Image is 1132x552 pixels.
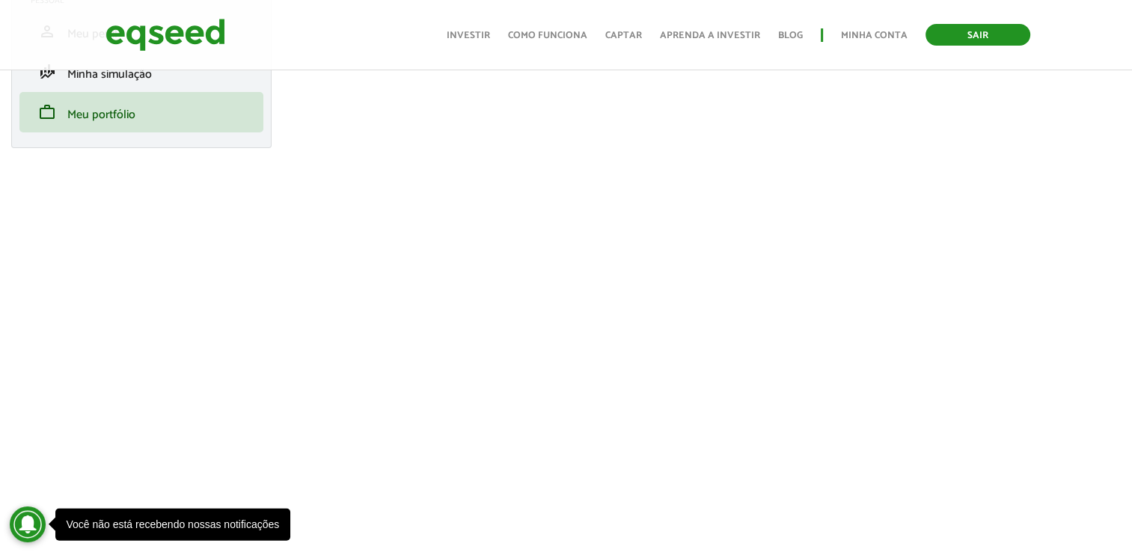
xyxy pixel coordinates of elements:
a: Aprenda a investir [660,31,760,40]
span: finance_mode [38,63,56,81]
a: Blog [778,31,803,40]
span: Meu portfólio [67,105,135,125]
li: Meu portfólio [19,92,263,132]
a: Como funciona [508,31,587,40]
a: Investir [447,31,490,40]
li: Minha simulação [19,52,263,92]
a: finance_modeMinha simulação [31,63,252,81]
a: workMeu portfólio [31,103,252,121]
span: Minha simulação [67,64,152,85]
a: Sair [926,24,1030,46]
span: work [38,103,56,121]
a: Minha conta [841,31,908,40]
a: Captar [605,31,642,40]
img: EqSeed [105,15,225,55]
div: Você não está recebendo nossas notificações [66,519,279,530]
